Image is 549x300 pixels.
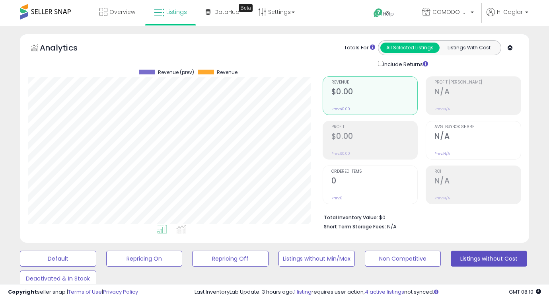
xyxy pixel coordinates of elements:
span: Listings [166,8,187,16]
a: Terms of Use [68,288,102,296]
button: Repricing Off [192,251,269,267]
span: Ordered Items [331,169,418,174]
div: seller snap | | [8,288,138,296]
small: Prev: N/A [434,196,450,201]
strong: Copyright [8,288,37,296]
div: Last InventoryLab Update: 3 hours ago, requires user action, not synced. [195,288,541,296]
li: $0 [324,212,515,222]
span: Profit [331,125,418,129]
b: Total Inventory Value: [324,214,378,221]
small: Prev: N/A [434,107,450,111]
button: Listings without Cost [451,251,527,267]
span: Revenue [331,80,418,85]
span: Revenue [217,70,238,75]
a: 4 active listings [365,288,404,296]
h2: 0 [331,176,418,187]
a: Privacy Policy [103,288,138,296]
span: Help [383,10,394,17]
button: Deactivated & In Stock [20,271,96,286]
small: Prev: N/A [434,151,450,156]
span: ROI [434,169,521,174]
button: Default [20,251,96,267]
h2: N/A [434,132,521,142]
a: Help [367,2,409,26]
div: Totals For [344,44,375,52]
small: Prev: 0 [331,196,343,201]
span: Overview [109,8,135,16]
span: N/A [387,223,397,230]
h2: $0.00 [331,132,418,142]
small: Prev: $0.00 [331,107,350,111]
h5: Analytics [40,42,93,55]
div: Include Returns [372,59,438,68]
span: DataHub [214,8,239,16]
a: Hi Caglar [487,8,528,26]
button: Non Competitive [365,251,441,267]
span: Hi Caglar [497,8,523,16]
h2: N/A [434,87,521,98]
button: Listings With Cost [439,43,498,53]
b: Short Term Storage Fees: [324,223,386,230]
span: Revenue (prev) [158,70,194,75]
button: All Selected Listings [380,43,440,53]
a: 1 listing [294,288,311,296]
i: Get Help [373,8,383,18]
span: COMODO HOME [432,8,468,16]
span: Avg. Buybox Share [434,125,521,129]
span: Profit [PERSON_NAME] [434,80,521,85]
h2: N/A [434,176,521,187]
button: Listings without Min/Max [278,251,355,267]
button: Repricing On [106,251,183,267]
h2: $0.00 [331,87,418,98]
span: 2025-08-15 08:10 GMT [509,288,541,296]
div: Tooltip anchor [239,4,253,12]
small: Prev: $0.00 [331,151,350,156]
